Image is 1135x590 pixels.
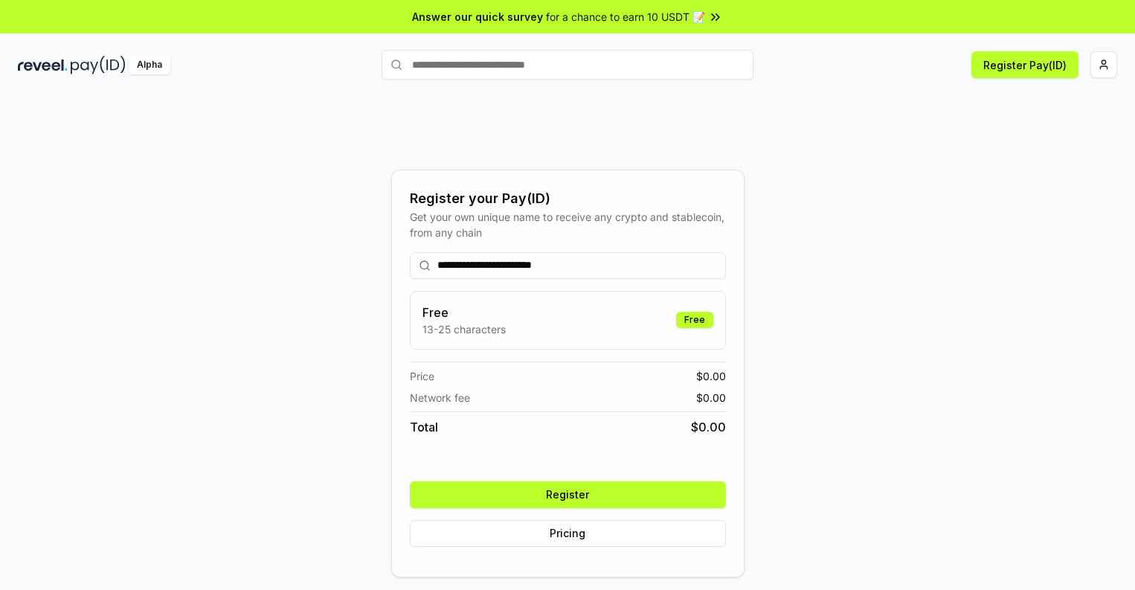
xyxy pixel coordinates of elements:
[410,368,434,384] span: Price
[676,312,713,328] div: Free
[971,51,1078,78] button: Register Pay(ID)
[691,418,726,436] span: $ 0.00
[422,304,506,321] h3: Free
[696,368,726,384] span: $ 0.00
[129,56,170,74] div: Alpha
[422,321,506,337] p: 13-25 characters
[410,418,438,436] span: Total
[410,481,726,508] button: Register
[18,56,68,74] img: reveel_dark
[410,188,726,209] div: Register your Pay(ID)
[410,520,726,547] button: Pricing
[410,209,726,240] div: Get your own unique name to receive any crypto and stablecoin, from any chain
[412,9,543,25] span: Answer our quick survey
[71,56,126,74] img: pay_id
[410,390,470,405] span: Network fee
[696,390,726,405] span: $ 0.00
[546,9,705,25] span: for a chance to earn 10 USDT 📝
